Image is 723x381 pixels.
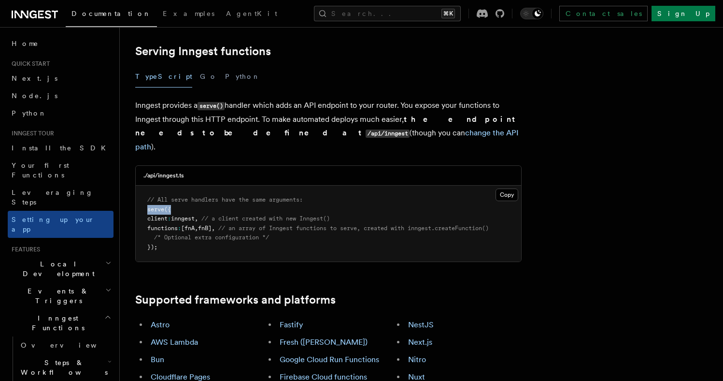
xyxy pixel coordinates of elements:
span: Install the SDK [12,144,112,152]
a: Serving Inngest functions [135,44,271,58]
span: Python [12,109,47,117]
code: /api/inngest [366,130,410,138]
a: Leveraging Steps [8,184,113,211]
span: }); [147,244,157,250]
span: serve [147,206,164,213]
h3: ./api/inngest.ts [143,172,184,179]
button: Search...⌘K [314,6,461,21]
button: Toggle dark mode [520,8,543,19]
a: Nitro [408,355,426,364]
a: Bun [151,355,164,364]
span: , [195,215,198,222]
span: // All serve handlers have the same arguments: [147,196,303,203]
button: Local Development [8,255,113,282]
a: Home [8,35,113,52]
span: AgentKit [226,10,277,17]
span: /* Optional extra configuration */ [154,234,269,241]
span: Setting up your app [12,216,95,233]
button: TypeScript [135,66,192,88]
kbd: ⌘K [441,9,455,18]
span: inngest [171,215,195,222]
button: Inngest Functions [8,309,113,337]
span: Leveraging Steps [12,189,93,206]
a: Node.js [8,87,113,104]
a: Documentation [66,3,157,27]
code: serve() [198,102,225,110]
a: Setting up your app [8,211,113,238]
span: Documentation [71,10,151,17]
a: Astro [151,320,170,329]
a: Sign Up [652,6,715,21]
a: Supported frameworks and platforms [135,293,336,307]
span: , [212,225,215,232]
button: Copy [496,189,518,201]
span: Overview [21,341,120,349]
span: [fnA [181,225,195,232]
a: AgentKit [220,3,283,26]
a: Fresh ([PERSON_NAME]) [280,337,368,347]
a: Next.js [8,70,113,87]
span: Inngest Functions [8,313,104,333]
a: Examples [157,3,220,26]
span: Your first Functions [12,161,69,179]
a: Your first Functions [8,157,113,184]
span: : [168,215,171,222]
span: fnB] [198,225,212,232]
a: Python [8,104,113,122]
span: Inngest tour [8,130,54,137]
span: // a client created with new Inngest() [201,215,330,222]
span: // an array of Inngest functions to serve, created with inngest.createFunction() [218,225,489,232]
span: Home [12,39,39,48]
span: Steps & Workflows [17,358,108,377]
span: ({ [164,206,171,213]
span: Features [8,246,40,253]
span: Quick start [8,60,50,68]
a: Contact sales [559,6,648,21]
a: Install the SDK [8,139,113,157]
span: Examples [163,10,214,17]
p: Inngest provides a handler which adds an API endpoint to your router. You expose your functions t... [135,99,522,154]
button: Go [200,66,217,88]
a: Overview [17,337,113,354]
button: Python [225,66,260,88]
span: functions [147,225,178,232]
span: Node.js [12,92,57,100]
span: Local Development [8,259,105,278]
span: Events & Triggers [8,286,105,306]
a: AWS Lambda [151,337,198,347]
span: : [178,225,181,232]
a: Next.js [408,337,432,347]
button: Steps & Workflows [17,354,113,381]
span: Next.js [12,74,57,82]
a: Google Cloud Run Functions [280,355,379,364]
a: Fastify [280,320,303,329]
span: client [147,215,168,222]
span: , [195,225,198,232]
button: Events & Triggers [8,282,113,309]
a: NestJS [408,320,434,329]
